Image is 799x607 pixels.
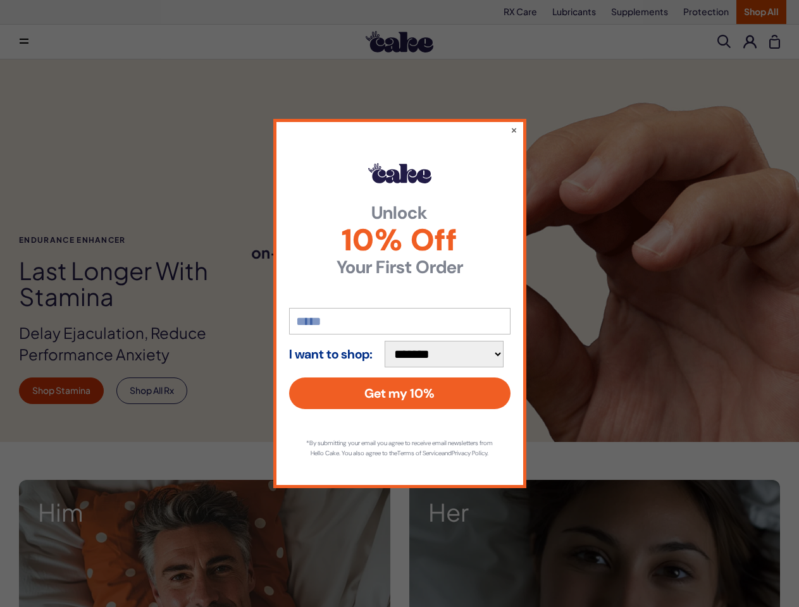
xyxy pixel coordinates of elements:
[289,259,511,276] strong: Your First Order
[368,163,431,183] img: Hello Cake
[289,225,511,255] span: 10% Off
[289,347,373,361] strong: I want to shop:
[452,449,487,457] a: Privacy Policy
[289,204,511,222] strong: Unlock
[289,377,511,409] button: Get my 10%
[302,438,498,458] p: *By submitting your email you agree to receive email newsletters from Hello Cake. You also agree ...
[397,449,442,457] a: Terms of Service
[511,123,517,136] button: ×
